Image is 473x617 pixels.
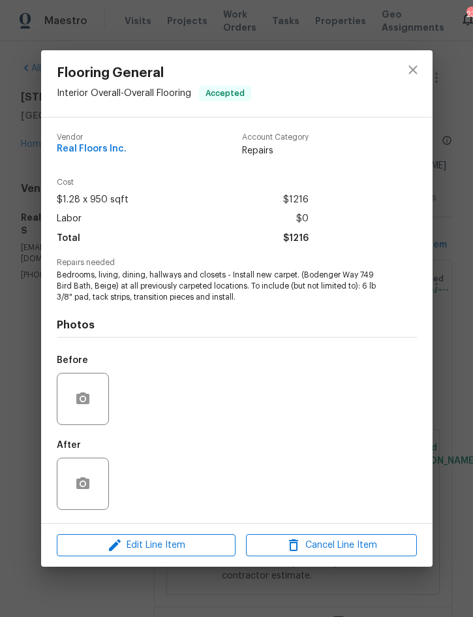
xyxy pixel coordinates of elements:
h4: Photos [57,319,417,332]
span: Repairs [242,144,309,157]
span: Cancel Line Item [250,537,413,554]
button: Cancel Line Item [246,534,417,557]
span: Flooring General [57,66,251,80]
span: Repairs needed [57,259,417,267]
span: Total [57,229,80,248]
span: Labor [57,210,82,229]
span: Vendor [57,133,127,142]
button: close [397,54,429,86]
span: $1216 [283,229,309,248]
button: Edit Line Item [57,534,236,557]
span: $0 [296,210,309,229]
span: Cost [57,178,309,187]
span: $1216 [283,191,309,210]
span: Account Category [242,133,309,142]
span: Real Floors Inc. [57,144,127,154]
h5: After [57,441,81,450]
span: Accepted [200,87,250,100]
span: Interior Overall - Overall Flooring [57,89,191,98]
h5: Before [57,356,88,365]
span: $1.28 x 950 sqft [57,191,129,210]
span: Edit Line Item [61,537,232,554]
span: Bedrooms, living, dining, hallways and closets - Install new carpet. (Bodenger Way 749 Bird Bath,... [57,270,381,302]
